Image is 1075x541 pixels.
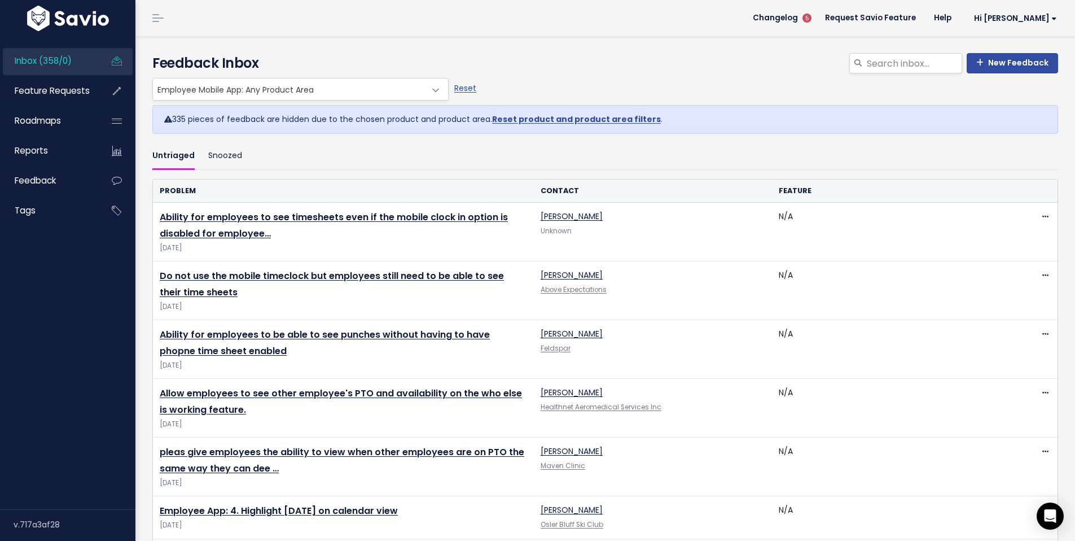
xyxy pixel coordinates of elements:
[160,301,527,313] span: [DATE]
[15,85,90,97] span: Feature Requests
[541,461,585,470] a: Maven Clinic
[152,143,1058,169] ul: Filter feature requests
[3,138,94,164] a: Reports
[772,438,1010,496] td: N/A
[3,108,94,134] a: Roadmaps
[160,446,524,475] a: pleas give employees the ability to view when other employees are on PTO the same way they can dee …
[3,48,94,74] a: Inbox (358/0)
[160,360,527,372] span: [DATE]
[925,10,960,27] a: Help
[772,180,1010,203] th: Feature
[541,328,603,339] a: [PERSON_NAME]
[15,145,48,156] span: Reports
[152,53,1058,73] h4: Feedback Inbox
[160,328,490,357] a: Ability for employees to be able to see punches without having to have phopne time sheet enabled
[541,226,572,235] span: Unknown
[960,10,1066,27] a: Hi [PERSON_NAME]
[753,14,798,22] span: Changelog
[160,211,508,240] a: Ability for employees to see timesheets even if the mobile clock in option is disabled for employee…
[160,477,527,489] span: [DATE]
[3,168,94,194] a: Feedback
[541,520,603,529] a: Osler Bluff Ski Club
[153,78,425,100] span: Employee Mobile App: Any Product Area
[1037,503,1064,530] div: Open Intercom Messenger
[772,320,1010,379] td: N/A
[541,211,603,222] a: [PERSON_NAME]
[772,379,1010,438] td: N/A
[24,6,112,31] img: logo-white.9d6f32f41409.svg
[152,105,1058,134] div: 335 pieces of feedback are hidden due to the chosen product and product area. .
[772,203,1010,261] td: N/A
[152,143,195,169] a: Untriaged
[541,387,603,398] a: [PERSON_NAME]
[816,10,925,27] a: Request Savio Feature
[152,78,449,101] span: Employee Mobile App: Any Product Area
[541,285,607,294] a: Above Expectations
[534,180,772,203] th: Contact
[866,53,962,73] input: Search inbox...
[541,446,603,457] a: [PERSON_NAME]
[541,504,603,516] a: [PERSON_NAME]
[3,198,94,224] a: Tags
[541,269,603,281] a: [PERSON_NAME]
[15,55,72,67] span: Inbox (358/0)
[974,14,1057,23] span: Hi [PERSON_NAME]
[541,403,661,412] a: Healthnet Aeromedical Services Inc
[3,78,94,104] a: Feature Requests
[15,174,56,186] span: Feedback
[160,269,504,299] a: Do not use the mobile timeclock but employees still need to be able to see their time sheets
[160,242,527,254] span: [DATE]
[15,204,36,216] span: Tags
[160,520,527,531] span: [DATE]
[967,53,1058,73] a: New Feedback
[160,418,527,430] span: [DATE]
[160,387,522,416] a: Allow employees to see other employee's PTO and availability on the who else is working feature.
[772,496,1010,539] td: N/A
[772,261,1010,320] td: N/A
[15,115,61,126] span: Roadmaps
[454,82,476,94] a: Reset
[160,504,398,517] a: Employee App: 4. Highlight [DATE] on calendar view
[14,510,135,539] div: v.717a3af28
[492,114,661,125] a: Reset product and product area filters
[153,180,534,203] th: Problem
[802,14,811,23] span: 5
[208,143,242,169] a: Snoozed
[541,344,571,353] a: Feldspar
